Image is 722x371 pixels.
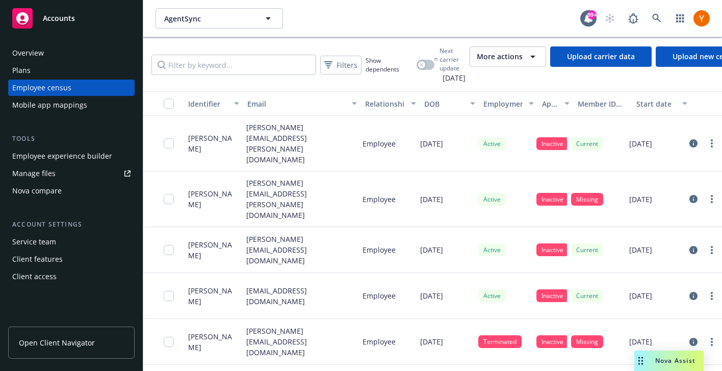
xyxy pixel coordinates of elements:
div: Service team [12,234,56,250]
a: Client features [8,251,135,267]
div: 99+ [587,10,597,19]
button: App status [538,91,573,116]
a: more [706,137,718,150]
a: circleInformation [687,336,700,348]
p: [DATE] [629,290,652,301]
div: Active [478,193,506,206]
div: Client access [12,268,57,285]
p: [DATE] [420,244,443,255]
button: Email [243,91,361,116]
button: DOB [420,91,479,116]
a: Mobile app mappings [8,97,135,113]
button: More actions [470,46,546,67]
div: Employee census [12,80,71,96]
div: Drag to move [634,351,647,371]
input: Toggle Row Selected [164,245,174,255]
p: [PERSON_NAME][EMAIL_ADDRESS][DOMAIN_NAME] [246,234,354,266]
p: [DATE] [420,138,443,149]
a: Accounts [8,4,135,33]
input: Toggle Row Selected [164,337,174,347]
div: Active [478,137,506,150]
p: [PERSON_NAME][EMAIL_ADDRESS][PERSON_NAME][DOMAIN_NAME] [246,122,354,165]
a: Employee experience builder [8,148,135,164]
div: Missing [571,193,603,206]
div: Inactive [536,243,569,256]
a: circleInformation [687,193,700,205]
a: more [706,244,718,256]
a: Service team [8,234,135,250]
a: Report a Bug [623,8,643,29]
div: Inactive [536,289,569,302]
div: Employee experience builder [12,148,112,164]
p: [DATE] [420,290,443,301]
img: photo [693,10,710,27]
p: [DATE] [629,138,652,149]
p: Employee [363,244,396,255]
a: more [706,193,718,205]
div: Relationship [365,98,405,109]
div: App status [542,98,558,109]
a: Client access [8,268,135,285]
div: Terminated [478,335,522,348]
a: Manage files [8,165,135,182]
a: Switch app [670,8,690,29]
a: Start snowing [600,8,620,29]
span: Open Client Navigator [19,337,95,348]
a: circleInformation [687,137,700,150]
p: [PERSON_NAME][EMAIL_ADDRESS][PERSON_NAME][DOMAIN_NAME] [246,178,354,220]
div: Active [478,243,506,256]
p: [EMAIL_ADDRESS][DOMAIN_NAME] [246,285,354,307]
button: Start date [632,91,691,116]
a: more [706,336,718,348]
p: [DATE] [629,244,652,255]
p: [DATE] [420,336,443,347]
button: Member ID status [574,91,633,116]
p: Employee [363,138,396,149]
a: Search [647,8,667,29]
button: Employment [479,91,538,116]
button: Filters [320,56,362,75]
div: Employment [483,98,523,109]
p: [DATE] [629,336,652,347]
span: [PERSON_NAME] [188,285,238,307]
a: Plans [8,62,135,79]
span: AgentSync [164,13,252,24]
div: Plans [12,62,31,79]
a: Nova compare [8,183,135,199]
input: Toggle Row Selected [164,138,174,149]
p: [DATE] [420,194,443,205]
div: Start date [636,98,676,109]
span: [PERSON_NAME] [188,331,238,353]
button: AgentSync [156,8,283,29]
a: Employee census [8,80,135,96]
div: Member ID status [578,98,629,109]
input: Toggle Row Selected [164,291,174,301]
div: Client features [12,251,63,267]
a: more [706,290,718,302]
a: Upload carrier data [550,46,652,67]
input: Select all [164,98,174,109]
a: circleInformation [687,244,700,256]
div: Inactive [536,193,569,206]
div: Current [571,243,603,256]
p: Employee [363,336,396,347]
div: Current [571,289,603,302]
span: Accounts [43,14,75,22]
div: Manage files [12,165,56,182]
button: Relationship [361,91,420,116]
div: DOB [424,98,464,109]
div: Inactive [536,137,569,150]
div: Tools [8,134,135,144]
span: Filters [322,58,359,72]
div: Overview [12,45,44,61]
span: [PERSON_NAME] [188,133,238,154]
div: Missing [571,335,603,348]
div: Identifier [188,98,228,109]
a: circleInformation [687,290,700,302]
div: Inactive [536,335,569,348]
p: Employee [363,194,396,205]
div: Mobile app mappings [12,97,87,113]
input: Filter by keyword... [151,55,316,75]
div: Email [247,98,346,109]
button: Identifier [184,91,243,116]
